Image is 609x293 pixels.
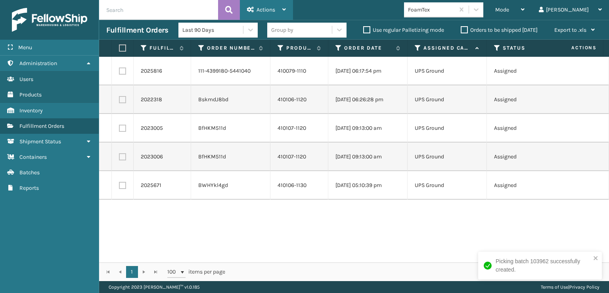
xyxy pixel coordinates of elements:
span: Reports [19,185,39,191]
td: BWHYkl4gd [191,171,270,200]
td: UPS Ground [408,85,487,114]
label: Assigned Carrier Service [423,44,471,52]
span: Export to .xls [554,27,586,33]
span: Fulfillment Orders [19,123,64,129]
span: items per page [167,266,225,278]
td: Assigned [487,114,566,143]
td: BfHKM511d [191,143,270,171]
td: BfHKM511d [191,114,270,143]
div: Group by [271,26,293,34]
label: Fulfillment Order Id [149,44,176,52]
label: Use regular Palletizing mode [363,27,444,33]
div: FoamTex [408,6,455,14]
td: Assigned [487,85,566,114]
span: Shipment Status [19,138,61,145]
td: BskmdJ8bd [191,85,270,114]
p: Copyright 2023 [PERSON_NAME]™ v 1.0.185 [109,281,200,293]
div: Last 90 Days [182,26,244,34]
span: Actions [257,6,275,13]
td: [DATE] 09:13:00 am [328,143,408,171]
span: Products [19,91,42,98]
td: UPS Ground [408,171,487,200]
a: 410106-1130 [278,182,306,189]
span: Administration [19,60,57,67]
a: 1 [126,266,138,278]
td: Assigned [487,171,566,200]
span: Inventory [19,107,43,114]
a: 2023005 [141,124,163,132]
span: Actions [546,41,601,54]
a: 2025671 [141,181,161,189]
td: Assigned [487,143,566,171]
a: 2023006 [141,153,163,161]
span: Mode [495,6,509,13]
td: [DATE] 06:17:54 pm [328,57,408,85]
div: 1 - 5 of 5 items [236,268,600,276]
a: 410107-1120 [278,153,306,160]
td: Assigned [487,57,566,85]
td: UPS Ground [408,114,487,143]
img: logo [12,8,87,32]
span: Batches [19,169,40,176]
td: UPS Ground [408,143,487,171]
label: Order Date [344,44,392,52]
td: UPS Ground [408,57,487,85]
td: [DATE] 06:26:28 pm [328,85,408,114]
span: 100 [167,268,179,276]
span: Users [19,76,33,83]
h3: Fulfillment Orders [106,25,168,35]
div: Picking batch 103962 successfully created. [496,257,591,274]
a: 410107-1120 [278,125,306,131]
td: [DATE] 05:10:39 pm [328,171,408,200]
a: 2025816 [141,67,162,75]
a: 410106-1120 [278,96,306,103]
td: 111-4399180-5441040 [191,57,270,85]
a: 410079-1110 [278,67,306,74]
label: Status [503,44,551,52]
a: 2022318 [141,96,162,104]
span: Menu [18,44,32,51]
label: Order Number [207,44,255,52]
td: [DATE] 09:13:00 am [328,114,408,143]
span: Containers [19,154,47,160]
button: close [593,255,599,262]
label: Product SKU [286,44,313,52]
label: Orders to be shipped [DATE] [461,27,538,33]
